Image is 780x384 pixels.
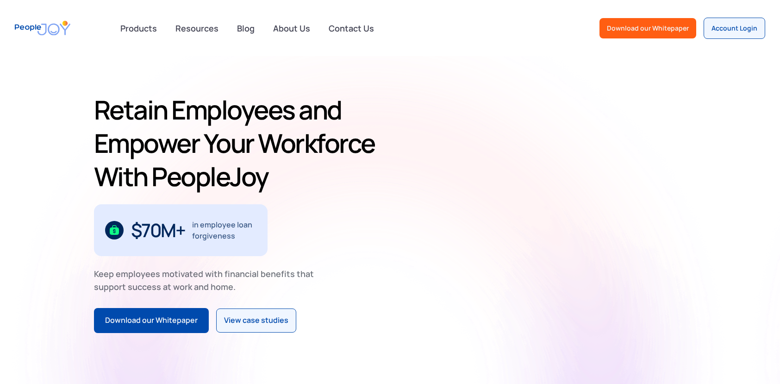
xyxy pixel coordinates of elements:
[115,19,162,38] div: Products
[105,315,198,327] div: Download our Whitepaper
[711,24,757,33] div: Account Login
[170,18,224,38] a: Resources
[268,18,316,38] a: About Us
[94,267,322,293] div: Keep employees motivated with financial benefits that support success at work and home.
[224,315,288,327] div: View case studies
[94,204,268,256] div: 1 / 3
[94,308,209,333] a: Download our Whitepaper
[94,93,387,193] h1: Retain Employees and Empower Your Workforce With PeopleJoy
[216,308,296,333] a: View case studies
[231,18,260,38] a: Blog
[607,24,689,33] div: Download our Whitepaper
[323,18,380,38] a: Contact Us
[131,223,185,238] div: $70M+
[704,18,765,39] a: Account Login
[192,219,256,241] div: in employee loan forgiveness
[599,18,696,38] a: Download our Whitepaper
[15,15,70,41] a: home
